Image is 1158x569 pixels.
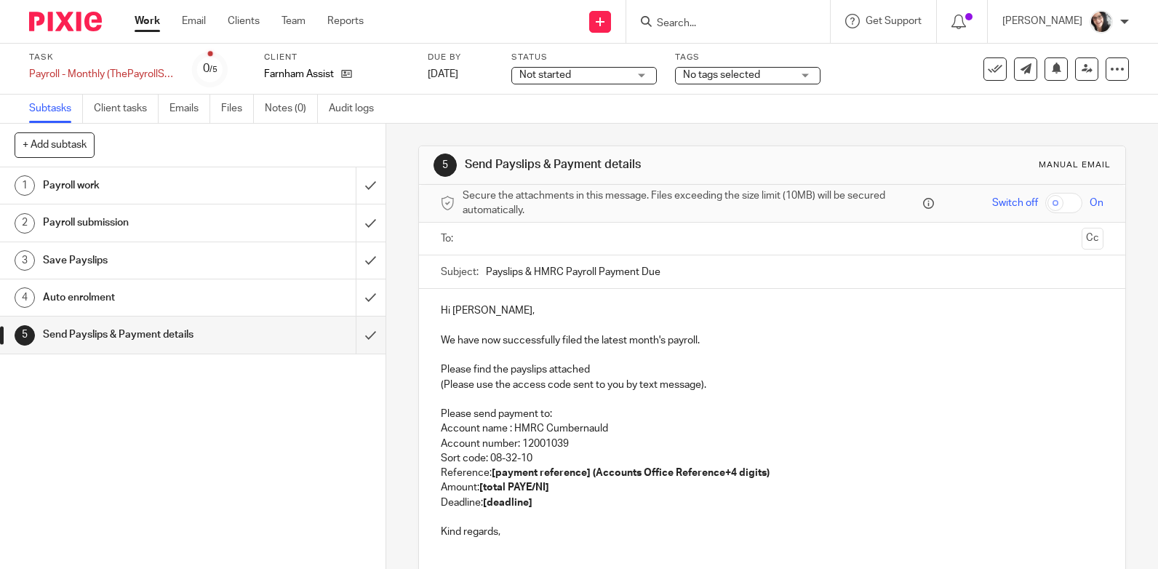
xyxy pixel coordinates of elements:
p: Account number: 12001039 [441,437,1103,451]
small: /5 [209,65,217,73]
a: Notes (0) [265,95,318,123]
h1: Send Payslips & Payment details [465,157,803,172]
div: 0 [203,60,217,77]
a: Work [135,14,160,28]
div: 3 [15,250,35,271]
label: Client [264,52,410,63]
label: Task [29,52,175,63]
div: Payroll - Monthly (ThePayrollSite) [29,67,175,81]
span: No tags selected [683,70,760,80]
a: Reports [327,14,364,28]
p: Deadline: [441,496,1103,510]
a: Client tasks [94,95,159,123]
img: Pixie [29,12,102,31]
div: 1 [15,175,35,196]
span: Not started [519,70,571,80]
p: (Please use the access code sent to you by text message). [441,378,1103,392]
a: Clients [228,14,260,28]
span: Secure the attachments in this message. Files exceeding the size limit (10MB) will be secured aut... [463,188,919,218]
a: Files [221,95,254,123]
strong: [total PAYE/NI] [479,482,549,493]
label: Due by [428,52,493,63]
h1: Save Payslips [43,250,241,271]
div: 2 [15,213,35,234]
p: Hi [PERSON_NAME], [441,303,1103,318]
input: Search [655,17,786,31]
h1: Auto enrolment [43,287,241,309]
a: Subtasks [29,95,83,123]
span: Get Support [866,16,922,26]
div: 4 [15,287,35,308]
h1: Send Payslips & Payment details [43,324,241,346]
a: Emails [169,95,210,123]
span: On [1090,196,1103,210]
img: me%20(1).jpg [1090,10,1113,33]
p: Kind regards, [441,525,1103,539]
label: Status [511,52,657,63]
h1: Payroll work [43,175,241,196]
a: Email [182,14,206,28]
strong: [deadline] [483,498,532,508]
p: Please send payment to: [441,407,1103,421]
p: Farnham Assist [264,67,334,81]
button: Cc [1082,228,1103,250]
p: Please find the payslips attached [441,362,1103,377]
h1: Payroll submission [43,212,241,234]
p: Sort code: 08-32-10 [441,451,1103,466]
div: 5 [15,325,35,346]
p: We have now successfully filed the latest month's payroll. [441,333,1103,348]
button: + Add subtask [15,132,95,157]
p: Amount: [441,480,1103,495]
div: 5 [434,154,457,177]
label: Subject: [441,265,479,279]
label: To: [441,231,457,246]
span: Switch off [992,196,1038,210]
p: Reference: [441,466,1103,480]
strong: [payment reference] (Accounts Office Reference+4 digits) [492,468,770,478]
p: [PERSON_NAME] [1002,14,1082,28]
a: Audit logs [329,95,385,123]
a: Team [281,14,306,28]
div: Manual email [1039,159,1111,171]
p: Account name : HMRC Cumbernauld [441,421,1103,436]
span: [DATE] [428,69,458,79]
label: Tags [675,52,820,63]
